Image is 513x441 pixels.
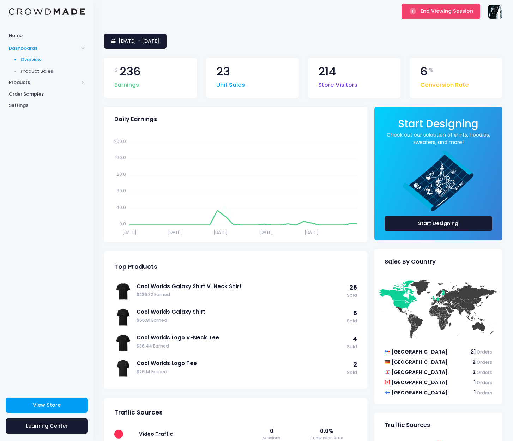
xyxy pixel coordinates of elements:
span: Orders [477,359,492,365]
span: 1 [474,379,476,386]
a: Learning Center [6,418,88,434]
span: $ [114,66,118,74]
span: Orders [477,369,492,375]
span: Dashboards [9,45,79,52]
a: Check out our selection of shirts, hoodies, sweaters, and more! [385,131,492,146]
span: Traffic Sources [114,409,163,416]
tspan: [DATE] [122,229,137,235]
span: 6 [420,66,428,78]
span: 4 [353,335,357,343]
span: End Viewing Session [421,7,473,14]
span: $26.14 Earned [137,369,343,375]
span: Sales By Country [385,258,436,265]
span: 2 [472,358,476,366]
span: Conversion Rate [296,435,357,441]
span: 0 [254,427,289,435]
span: Learning Center [26,422,68,429]
span: Order Samples [9,91,85,98]
span: % [429,66,434,74]
tspan: 120.0 [115,171,126,177]
span: [GEOGRAPHIC_DATA] [391,389,448,396]
a: Start Designing [385,216,492,231]
span: Sold [347,292,357,299]
tspan: 200.0 [114,138,126,144]
span: 23 [216,66,230,78]
span: [GEOGRAPHIC_DATA] [391,379,448,386]
span: Sessions [254,435,289,441]
tspan: [DATE] [304,229,319,235]
a: Cool Worlds Logo Tee [137,360,343,367]
span: Home [9,32,85,39]
span: Product Sales [20,68,85,75]
span: Daily Earnings [114,116,157,123]
span: 21 [471,348,476,355]
span: Conversion Rate [420,77,469,90]
span: 25 [349,283,357,292]
img: User [488,5,502,19]
span: 236 [120,66,141,78]
img: Logo [9,8,85,15]
span: Store Visitors [318,77,357,90]
span: Orders [477,380,492,386]
a: Cool Worlds Galaxy Shirt V-Neck Shirt [137,283,343,290]
span: Traffic Sources [385,422,430,429]
span: 214 [318,66,336,78]
span: 1 [474,389,476,396]
span: Sold [347,344,357,350]
span: $36.44 Earned [137,343,343,350]
tspan: [DATE] [168,229,182,235]
tspan: [DATE] [259,229,273,235]
span: Video Traffic [139,430,173,437]
span: Unit Sales [216,77,245,90]
tspan: 0.0 [119,221,126,227]
a: View Store [6,398,88,413]
span: $66.81 Earned [137,317,343,324]
span: Orders [477,390,492,396]
span: Top Products [114,263,157,271]
span: [GEOGRAPHIC_DATA] [391,369,448,376]
a: Cool Worlds Galaxy Shirt [137,308,343,316]
span: 2 [472,368,476,376]
tspan: 160.0 [115,155,126,161]
span: 2 [353,360,357,369]
a: Start Designing [398,122,478,129]
span: [GEOGRAPHIC_DATA] [391,348,448,355]
span: Sold [347,369,357,376]
a: Cool Worlds Logo V-Neck Tee [137,334,343,342]
span: Sold [347,318,357,325]
span: $236.32 Earned [137,291,343,298]
span: 0.0% [296,427,357,435]
tspan: [DATE] [213,229,228,235]
tspan: 80.0 [116,188,126,194]
span: Products [9,79,79,86]
tspan: 40.0 [116,204,126,210]
span: Settings [9,102,85,109]
span: Orders [477,349,492,355]
span: Start Designing [398,116,478,131]
span: [DATE] - [DATE] [119,37,159,44]
button: End Viewing Session [402,4,480,19]
span: Earnings [114,77,139,90]
span: [GEOGRAPHIC_DATA] [391,358,448,366]
span: 5 [353,309,357,318]
span: View Store [33,401,61,409]
a: [DATE] - [DATE] [104,34,167,49]
span: Overview [20,56,85,63]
